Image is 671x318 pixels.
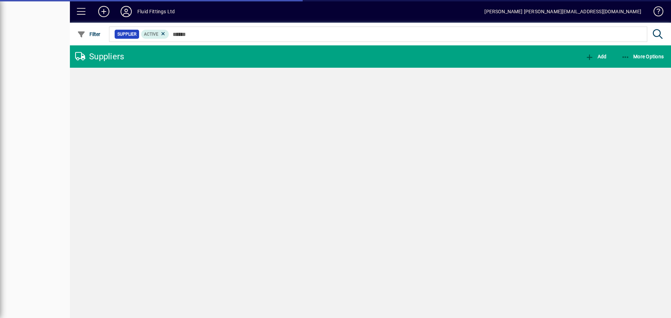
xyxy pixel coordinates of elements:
mat-chip: Activation Status: Active [141,30,169,39]
button: More Options [620,50,666,63]
div: Fluid Fittings Ltd [137,6,175,17]
button: Profile [115,5,137,18]
button: Add [93,5,115,18]
span: More Options [621,54,664,59]
div: Suppliers [75,51,124,62]
span: Supplier [117,31,136,38]
div: [PERSON_NAME] [PERSON_NAME][EMAIL_ADDRESS][DOMAIN_NAME] [484,6,641,17]
button: Filter [75,28,102,40]
button: Add [584,50,608,63]
span: Active [144,32,158,37]
span: Filter [77,31,101,37]
span: Add [585,54,606,59]
a: Knowledge Base [648,1,662,24]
